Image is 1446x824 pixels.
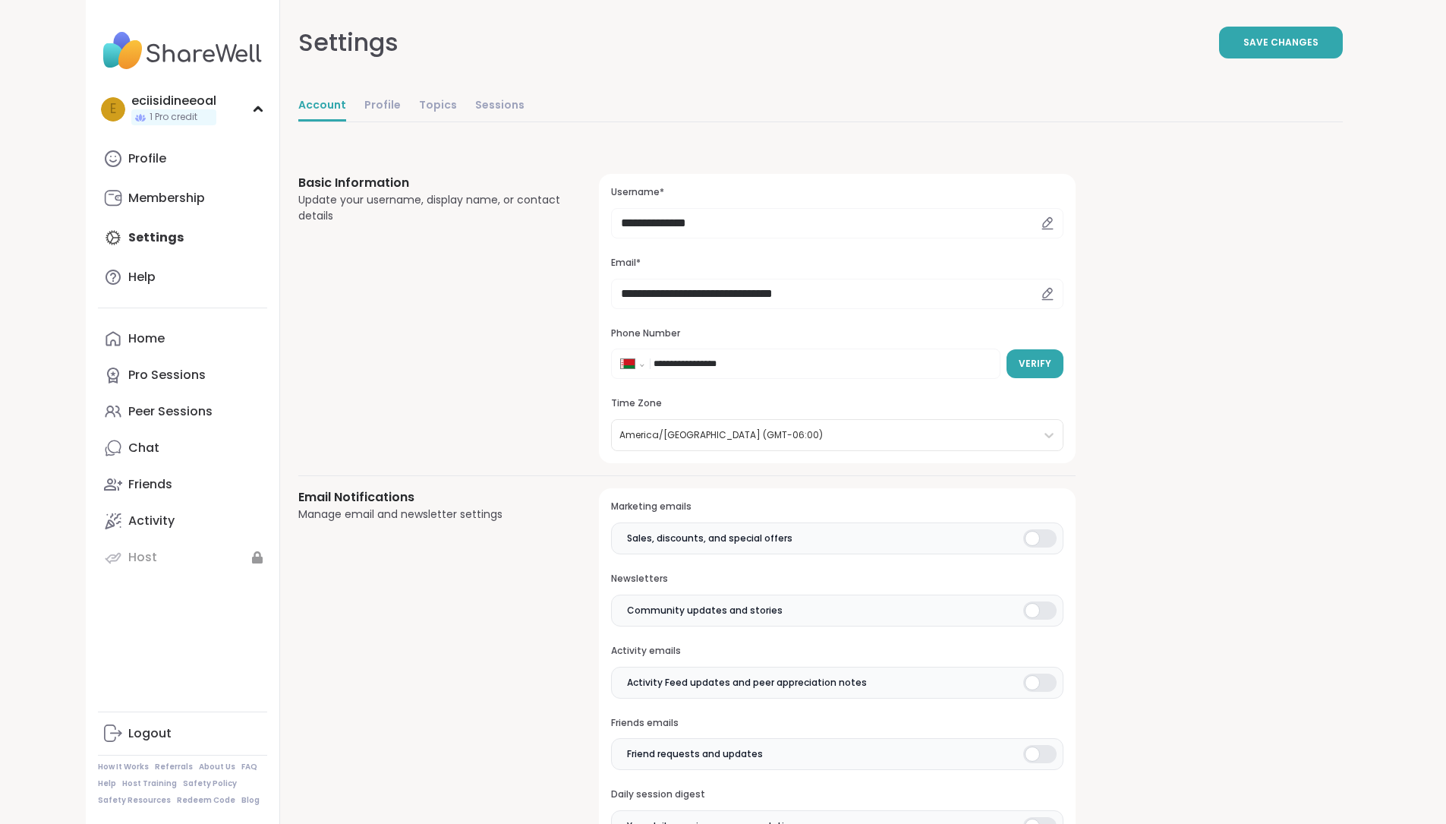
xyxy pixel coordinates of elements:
a: Redeem Code [177,795,235,806]
a: About Us [199,762,235,772]
a: Home [98,320,267,357]
a: FAQ [241,762,257,772]
a: Sessions [475,91,525,122]
span: Save Changes [1243,36,1318,49]
h3: Username* [611,186,1063,199]
div: Pro Sessions [128,367,206,384]
h3: Daily session digest [611,788,1063,801]
div: Chat [128,440,159,456]
span: Friend requests and updates [627,747,763,761]
span: Community updates and stories [627,604,783,617]
h3: Newsletters [611,573,1063,586]
div: Settings [298,24,399,61]
div: Help [128,269,156,286]
div: Host [128,549,157,566]
div: Peer Sessions [128,403,213,420]
a: Referrals [155,762,193,772]
div: Manage email and newsletter settings [298,507,563,522]
span: Sales, discounts, and special offers [627,532,792,545]
div: eciisidineeoal [131,93,216,109]
h3: Time Zone [611,397,1063,410]
span: e [110,99,116,119]
button: Save Changes [1219,27,1343,58]
a: Pro Sessions [98,357,267,393]
div: Home [128,330,165,347]
div: Activity [128,513,175,529]
a: Profile [364,91,401,122]
h3: Marketing emails [611,500,1063,513]
a: Friends [98,466,267,503]
h3: Email* [611,257,1063,270]
div: Friends [128,476,172,493]
span: 1 Pro credit [150,111,197,124]
h3: Activity emails [611,645,1063,658]
a: Help [98,259,267,295]
a: Blog [241,795,260,806]
h3: Email Notifications [298,488,563,507]
a: Safety Policy [183,778,237,789]
a: Safety Resources [98,795,171,806]
div: Logout [128,725,172,742]
img: ShareWell Nav Logo [98,24,267,77]
a: Logout [98,715,267,752]
a: Membership [98,180,267,216]
h3: Friends emails [611,717,1063,730]
a: Help [98,778,116,789]
a: Host [98,539,267,576]
button: Verify [1007,349,1063,378]
a: Profile [98,140,267,177]
div: Profile [128,150,166,167]
span: Verify [1019,357,1051,371]
div: Membership [128,190,205,207]
a: How It Works [98,762,149,772]
a: Peer Sessions [98,393,267,430]
div: Update your username, display name, or contact details [298,192,563,224]
a: Activity [98,503,267,539]
a: Chat [98,430,267,466]
h3: Basic Information [298,174,563,192]
h3: Phone Number [611,327,1063,340]
a: Host Training [122,778,177,789]
a: Topics [419,91,457,122]
a: Account [298,91,346,122]
span: Activity Feed updates and peer appreciation notes [627,676,867,690]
